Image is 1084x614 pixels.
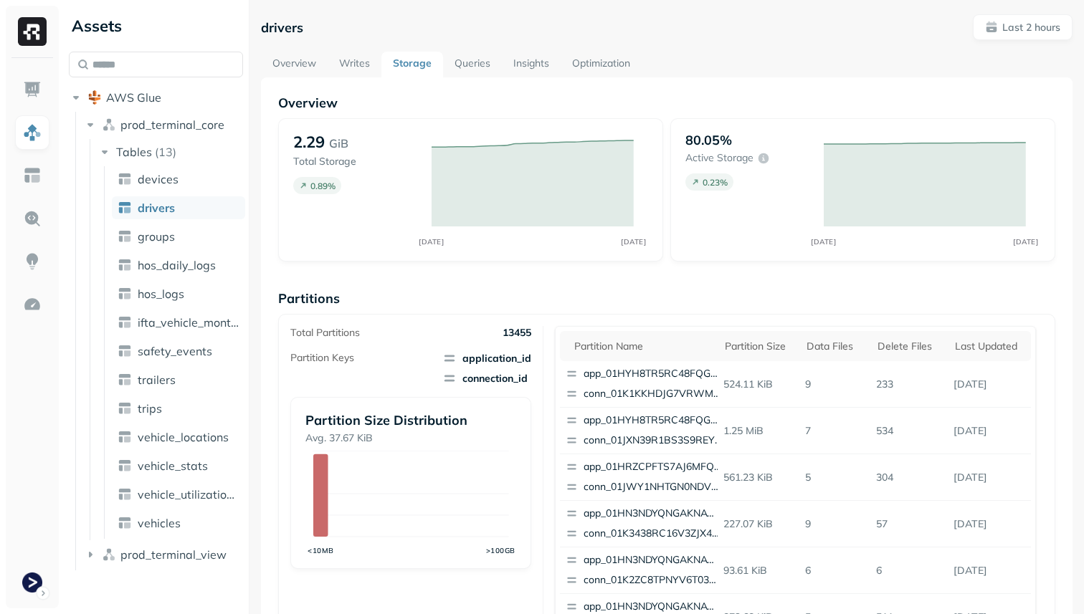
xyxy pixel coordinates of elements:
img: table [118,516,132,530]
img: table [118,315,132,330]
p: 2.29 [293,132,325,152]
p: 233 [870,372,948,397]
img: Terminal [22,572,42,593]
p: 6 [870,558,948,583]
img: Ryft [18,17,47,46]
p: 9 [799,372,870,397]
p: app_01HN3NDYQNGAKNAW6S4JHY8MSA [584,553,723,567]
a: groups [112,225,245,248]
img: root [87,90,102,105]
span: Tables [116,145,152,159]
img: table [118,459,132,473]
span: hos_daily_logs [138,258,216,272]
span: drivers [138,201,175,215]
tspan: [DATE] [419,237,444,246]
p: 561.23 KiB [718,465,800,490]
a: drivers [112,196,245,219]
p: 6 [799,558,870,583]
img: table [118,287,132,301]
p: 93.61 KiB [718,558,800,583]
img: table [118,229,132,244]
p: conn_01JWY1NHTGN0NDVYQ039V1F6N8 [584,480,723,494]
a: trailers [112,368,245,391]
span: ifta_vehicle_months [138,315,239,330]
button: prod_terminal_core [83,113,244,136]
span: AWS Glue [106,90,161,105]
span: hos_logs [138,287,184,301]
div: Data Files [807,340,863,353]
img: table [118,258,132,272]
tspan: [DATE] [622,237,647,246]
button: Last 2 hours [973,14,1073,40]
p: 534 [870,418,948,443]
p: Aug 26, 2025 [948,372,1031,397]
p: 524.11 KiB [718,372,800,397]
p: drivers [261,19,303,36]
p: 5 [799,465,870,490]
p: conn_01JXN39R1BS3S9REYR9SVTN7N8 [584,433,723,448]
a: Overview [261,52,328,77]
a: Queries [443,52,502,77]
button: app_01HN3NDYQNGAKNAW6S4JHY8MSAconn_01K3438RC16V3ZJX4VSP644AZ1 [560,501,729,547]
a: vehicles [112,512,245,534]
button: AWS Glue [69,86,243,109]
img: table [118,172,132,186]
button: Tables(13) [98,140,244,163]
img: namespace [102,547,116,562]
span: vehicles [138,516,181,530]
span: prod_terminal_view [120,547,227,562]
p: Partition Keys [290,351,354,365]
p: Active storage [685,151,753,165]
a: hos_daily_logs [112,254,245,277]
a: Storage [381,52,443,77]
img: Asset Explorer [23,166,42,185]
div: Delete Files [878,340,941,353]
p: 80.05% [685,132,732,148]
p: Last 2 hours [1002,21,1060,34]
p: Partition Size Distribution [305,412,516,428]
img: table [118,373,132,387]
p: GiB [329,135,348,152]
p: Aug 26, 2025 [948,465,1031,490]
span: prod_terminal_core [120,117,224,132]
img: table [118,401,132,416]
span: connection_id [442,371,531,385]
a: vehicle_utilization_day [112,483,245,506]
a: hos_logs [112,282,245,305]
a: Insights [502,52,561,77]
tspan: [DATE] [812,237,837,246]
button: app_01HN3NDYQNGAKNAW6S4JHY8MSAconn_01K2ZC8TPNYV6T03BGTNSBW2HV [560,547,729,593]
div: Partition size [725,340,793,353]
tspan: <10MB [308,546,334,555]
p: Partitions [278,290,1055,307]
p: Total Storage [293,155,417,168]
button: prod_terminal_view [83,543,244,566]
p: ( 13 ) [155,145,176,159]
p: Aug 26, 2025 [948,418,1031,443]
a: Writes [328,52,381,77]
span: safety_events [138,344,212,358]
span: application_id [442,351,531,365]
button: app_01HYH8TR5RC48FQG5C2P2F2Q6Kconn_01K1KKHDJG7VRWMGQRXAS5B8Z1 [560,361,729,407]
p: Total Partitions [290,326,360,340]
p: app_01HYH8TR5RC48FQG5C2P2F2Q6K [584,413,723,428]
p: app_01HN3NDYQNGAKNAW6S4JHY8MSA [584,507,723,521]
p: 57 [870,512,948,537]
img: table [118,201,132,215]
img: Optimization [23,295,42,314]
img: Insights [23,252,42,271]
p: 227.07 KiB [718,512,800,537]
img: Dashboard [23,80,42,99]
a: trips [112,397,245,420]
img: Query Explorer [23,209,42,228]
span: trailers [138,373,176,387]
p: 0.89 % [310,181,336,191]
img: namespace [102,117,116,132]
a: vehicle_locations [112,426,245,448]
span: vehicle_stats [138,459,208,473]
a: Optimization [561,52,642,77]
p: 0.23 % [703,177,728,188]
button: app_01HRZCPFTS7AJ6MFQF3PWFJSTPconn_01JWY1NHTGN0NDVYQ039V1F6N8 [560,454,729,500]
p: 9 [799,512,870,537]
tspan: >100GB [486,546,515,555]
